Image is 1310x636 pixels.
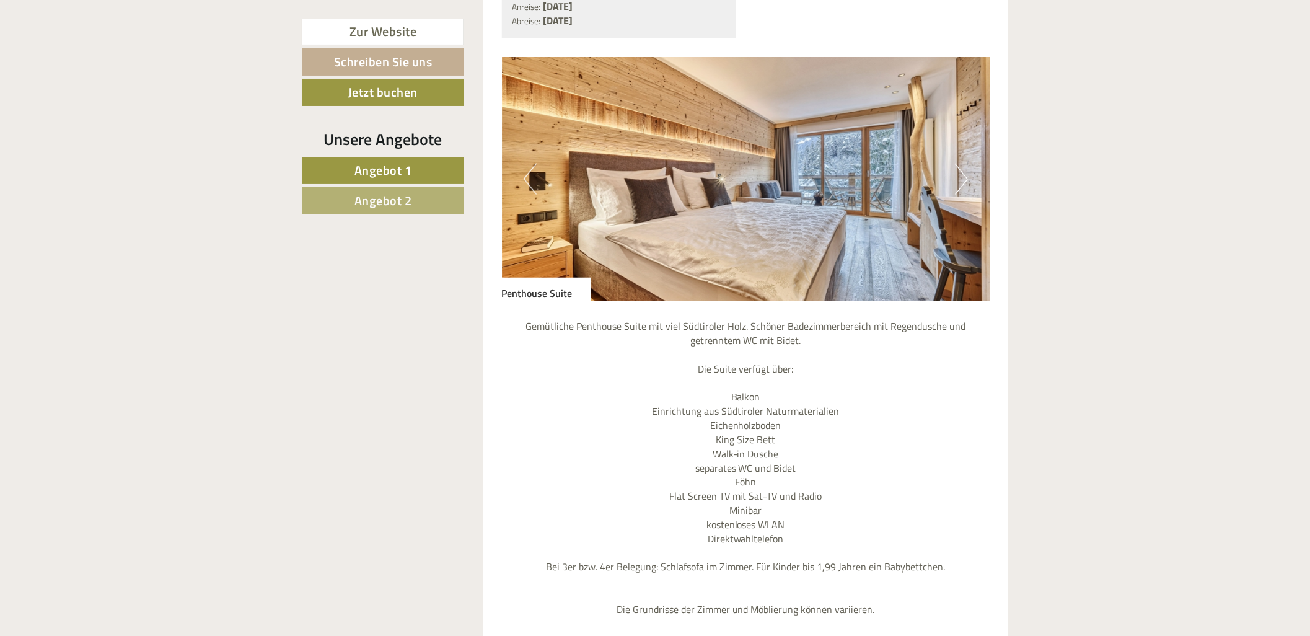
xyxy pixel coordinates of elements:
small: Anreise: [512,1,541,13]
button: Previous [524,164,537,195]
a: Zur Website [302,19,464,45]
a: Jetzt buchen [302,79,464,106]
img: image [502,57,990,301]
button: Next [955,164,968,195]
div: Penthouse Suite [502,278,591,301]
b: [DATE] [543,13,573,28]
p: Gemütliche Penthouse Suite mit viel Südtiroler Holz. Schöner Badezimmerbereich mit Regendusche un... [502,320,990,617]
small: Abreise: [512,15,541,27]
a: Schreiben Sie uns [302,48,464,76]
div: Unsere Angebote [302,128,464,151]
span: Angebot 1 [354,161,412,180]
span: Angebot 2 [354,191,412,210]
